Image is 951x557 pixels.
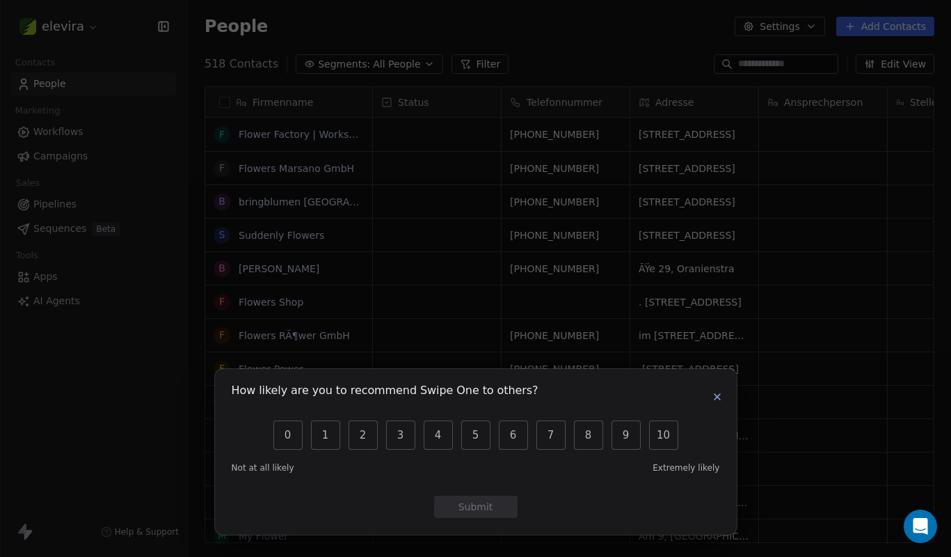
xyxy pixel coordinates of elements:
[649,421,678,450] button: 10
[232,462,294,473] span: Not at all likely
[653,462,719,473] span: Extremely likely
[536,421,566,450] button: 7
[612,421,641,450] button: 9
[424,421,453,450] button: 4
[311,421,340,450] button: 1
[461,421,490,450] button: 5
[349,421,378,450] button: 2
[386,421,415,450] button: 3
[499,421,528,450] button: 6
[232,386,538,400] h1: How likely are you to recommend Swipe One to others?
[273,421,303,450] button: 0
[434,496,518,518] button: Submit
[574,421,603,450] button: 8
